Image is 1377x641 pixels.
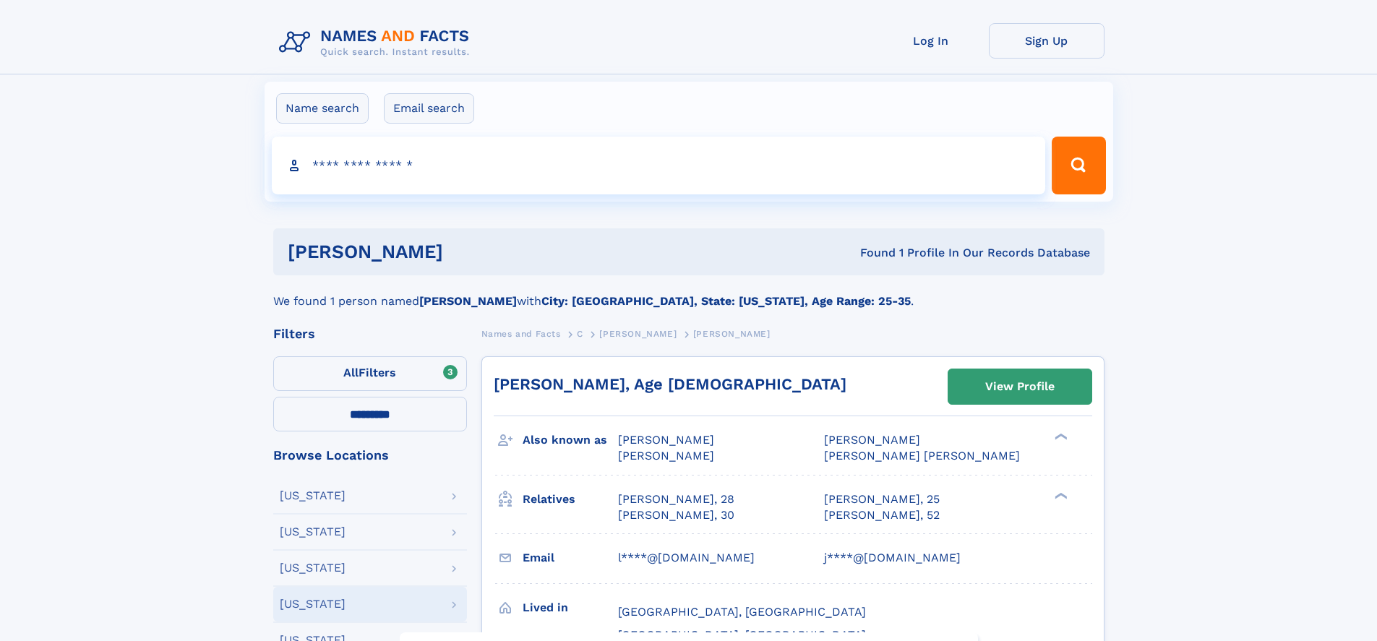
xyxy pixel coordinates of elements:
label: Email search [384,93,474,124]
span: All [343,366,359,379]
div: ❯ [1051,491,1068,500]
div: [US_STATE] [280,526,346,538]
input: search input [272,137,1046,194]
b: [PERSON_NAME] [419,294,517,308]
span: [PERSON_NAME] [PERSON_NAME] [824,449,1020,463]
a: [PERSON_NAME] [599,324,677,343]
label: Filters [273,356,467,391]
div: [US_STATE] [280,562,346,574]
a: [PERSON_NAME], Age [DEMOGRAPHIC_DATA] [494,375,846,393]
a: Sign Up [989,23,1104,59]
h3: Email [523,546,618,570]
div: Browse Locations [273,449,467,462]
span: [PERSON_NAME] [599,329,677,339]
img: Logo Names and Facts [273,23,481,62]
span: [PERSON_NAME] [824,433,920,447]
a: Log In [873,23,989,59]
span: [PERSON_NAME] [618,449,714,463]
span: C [577,329,583,339]
h3: Relatives [523,487,618,512]
div: View Profile [985,370,1055,403]
label: Name search [276,93,369,124]
a: [PERSON_NAME], 25 [824,491,940,507]
div: We found 1 person named with . [273,275,1104,310]
span: [PERSON_NAME] [618,433,714,447]
h1: [PERSON_NAME] [288,243,652,261]
a: View Profile [948,369,1091,404]
a: [PERSON_NAME], 28 [618,491,734,507]
a: C [577,324,583,343]
a: [PERSON_NAME], 52 [824,507,940,523]
a: Names and Facts [481,324,561,343]
div: [US_STATE] [280,490,346,502]
span: [PERSON_NAME] [693,329,771,339]
b: City: [GEOGRAPHIC_DATA], State: [US_STATE], Age Range: 25-35 [541,294,911,308]
button: Search Button [1052,137,1105,194]
div: Filters [273,327,467,340]
h3: Also known as [523,428,618,452]
a: [PERSON_NAME], 30 [618,507,734,523]
div: [US_STATE] [280,598,346,610]
div: ❯ [1051,432,1068,442]
div: Found 1 Profile In Our Records Database [651,245,1090,261]
h3: Lived in [523,595,618,620]
span: [GEOGRAPHIC_DATA], [GEOGRAPHIC_DATA] [618,605,866,619]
